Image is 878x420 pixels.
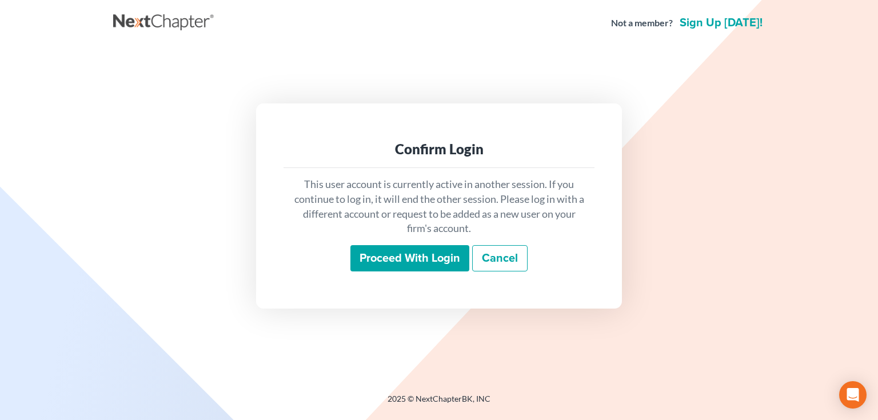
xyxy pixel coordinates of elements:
div: 2025 © NextChapterBK, INC [113,393,765,414]
a: Cancel [472,245,528,271]
div: Open Intercom Messenger [839,381,867,409]
a: Sign up [DATE]! [677,17,765,29]
strong: Not a member? [611,17,673,30]
div: Confirm Login [293,140,585,158]
input: Proceed with login [350,245,469,271]
p: This user account is currently active in another session. If you continue to log in, it will end ... [293,177,585,236]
